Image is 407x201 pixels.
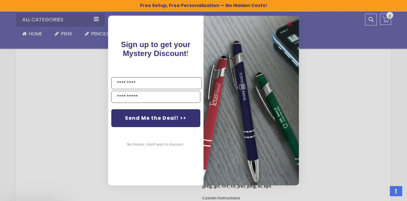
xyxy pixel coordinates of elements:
[203,16,299,185] img: pop-up-image
[121,40,191,58] span: !
[285,19,295,29] button: Close dialog
[124,137,188,153] button: No thanks, I don't want a discount.
[121,40,191,58] span: Sign up to get your Mystery Discount
[111,109,200,127] button: Send Me the Deal! >>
